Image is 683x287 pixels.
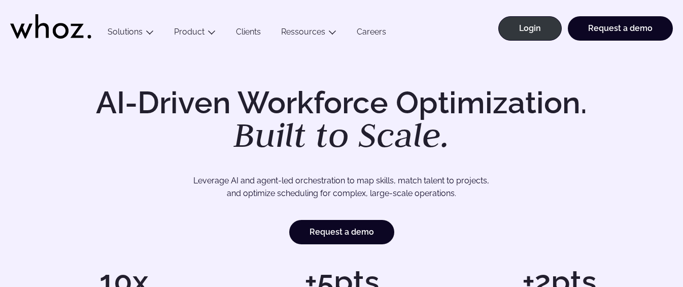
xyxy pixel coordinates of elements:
[52,174,630,200] p: Leverage AI and agent-led orchestration to map skills, match talent to projects, and optimize sch...
[498,16,562,41] a: Login
[281,27,325,37] a: Ressources
[164,27,226,41] button: Product
[97,27,164,41] button: Solutions
[233,112,450,157] em: Built to Scale.
[347,27,396,41] a: Careers
[226,27,271,41] a: Clients
[174,27,204,37] a: Product
[271,27,347,41] button: Ressources
[568,16,673,41] a: Request a demo
[82,87,601,152] h1: AI-Driven Workforce Optimization.
[289,220,394,244] a: Request a demo
[616,220,669,273] iframe: Chatbot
